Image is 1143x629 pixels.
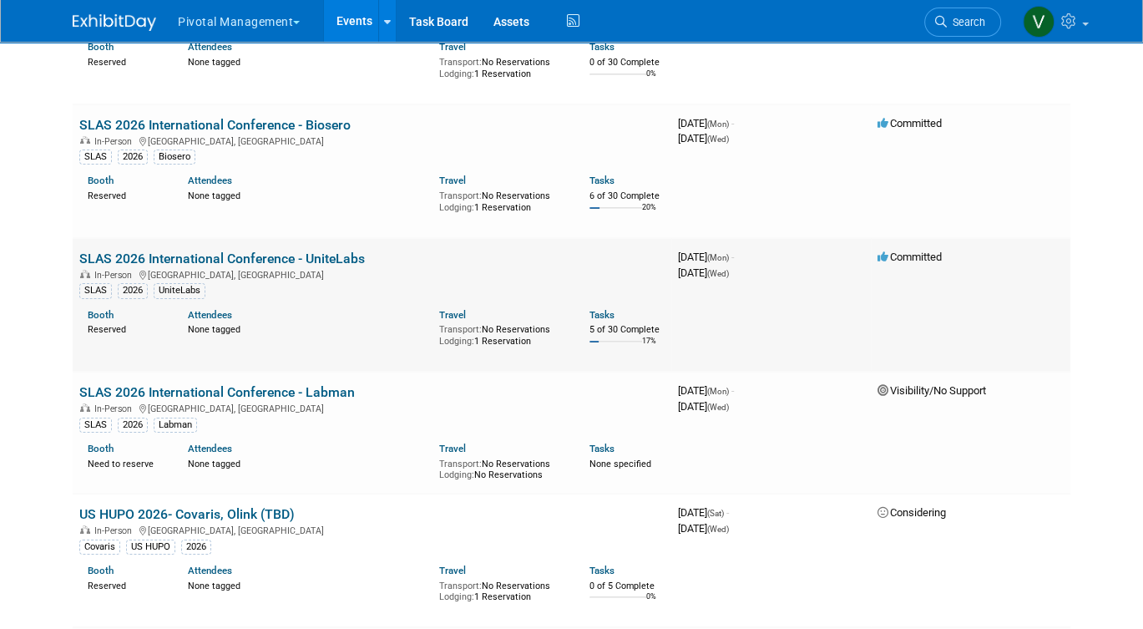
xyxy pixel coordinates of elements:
[589,443,614,454] a: Tasks
[439,175,466,186] a: Travel
[188,321,426,336] div: None tagged
[646,592,656,615] td: 0%
[678,132,729,145] span: [DATE]
[947,16,985,28] span: Search
[731,117,734,129] span: -
[126,540,175,555] div: US HUPO
[439,324,482,335] span: Transport:
[707,387,729,396] span: (Mon)
[439,443,466,454] a: Travel
[439,68,474,79] span: Lodging:
[678,384,734,397] span: [DATE]
[439,202,474,213] span: Lodging:
[678,251,734,263] span: [DATE]
[80,403,90,412] img: In-Person Event
[154,150,195,165] div: Biosero
[877,251,942,263] span: Committed
[589,581,665,592] div: 0 of 5 Complete
[877,117,942,129] span: Committed
[678,117,734,129] span: [DATE]
[79,384,355,400] a: SLAS 2026 International Conference - Labman
[439,187,564,213] div: No Reservations 1 Reservation
[88,565,114,576] a: Booth
[707,269,729,278] span: (Wed)
[439,459,482,469] span: Transport:
[79,418,112,433] div: SLAS
[88,309,114,321] a: Booth
[731,384,734,397] span: -
[79,523,665,536] div: [GEOGRAPHIC_DATA], [GEOGRAPHIC_DATA]
[79,506,295,522] a: US HUPO 2026- Covaris, Olink (TBD)
[79,150,112,165] div: SLAS
[80,525,90,534] img: In-Person Event
[678,400,729,413] span: [DATE]
[118,283,148,298] div: 2026
[589,190,665,202] div: 6 of 30 Complete
[154,418,197,433] div: Labman
[589,57,665,68] div: 0 of 30 Complete
[707,134,729,144] span: (Wed)
[439,577,564,603] div: No Reservations 1 Reservation
[79,134,665,147] div: [GEOGRAPHIC_DATA], [GEOGRAPHIC_DATA]
[88,175,114,186] a: Booth
[589,565,614,576] a: Tasks
[707,119,729,129] span: (Mon)
[188,565,232,576] a: Attendees
[731,251,734,263] span: -
[439,190,482,201] span: Transport:
[118,418,148,433] div: 2026
[188,187,426,202] div: None tagged
[88,321,163,336] div: Reserved
[707,403,729,412] span: (Wed)
[188,455,426,470] div: None tagged
[439,591,474,602] span: Lodging:
[439,455,564,481] div: No Reservations No Reservations
[79,540,120,555] div: Covaris
[80,270,90,278] img: In-Person Event
[80,136,90,145] img: In-Person Event
[589,324,665,336] div: 5 of 30 Complete
[188,443,232,454] a: Attendees
[118,150,148,165] div: 2026
[88,443,114,454] a: Booth
[642,203,656,226] td: 20%
[79,283,112,298] div: SLAS
[439,41,466,53] a: Travel
[94,525,137,536] span: In-Person
[642,337,656,359] td: 17%
[439,57,482,68] span: Transport:
[188,175,232,186] a: Attendees
[678,522,729,535] span: [DATE]
[73,14,156,31] img: ExhibitDay
[1023,6,1054,38] img: Valerie Weld
[79,401,665,414] div: [GEOGRAPHIC_DATA], [GEOGRAPHIC_DATA]
[439,53,564,79] div: No Reservations 1 Reservation
[94,136,137,147] span: In-Person
[589,459,651,469] span: None specified
[439,336,474,347] span: Lodging:
[589,41,614,53] a: Tasks
[94,270,137,281] span: In-Person
[88,53,163,68] div: Reserved
[439,581,482,591] span: Transport:
[188,309,232,321] a: Attendees
[877,506,946,519] span: Considering
[707,525,729,534] span: (Wed)
[726,506,729,519] span: -
[439,565,466,576] a: Travel
[589,309,614,321] a: Tasks
[439,469,474,480] span: Lodging:
[188,53,426,68] div: None tagged
[924,8,1001,37] a: Search
[94,403,137,414] span: In-Person
[88,41,114,53] a: Booth
[88,187,163,202] div: Reserved
[79,117,351,133] a: SLAS 2026 International Conference - Biosero
[188,577,426,592] div: None tagged
[439,321,564,347] div: No Reservations 1 Reservation
[678,266,729,279] span: [DATE]
[188,41,232,53] a: Attendees
[181,540,211,555] div: 2026
[707,253,729,262] span: (Mon)
[589,175,614,186] a: Tasks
